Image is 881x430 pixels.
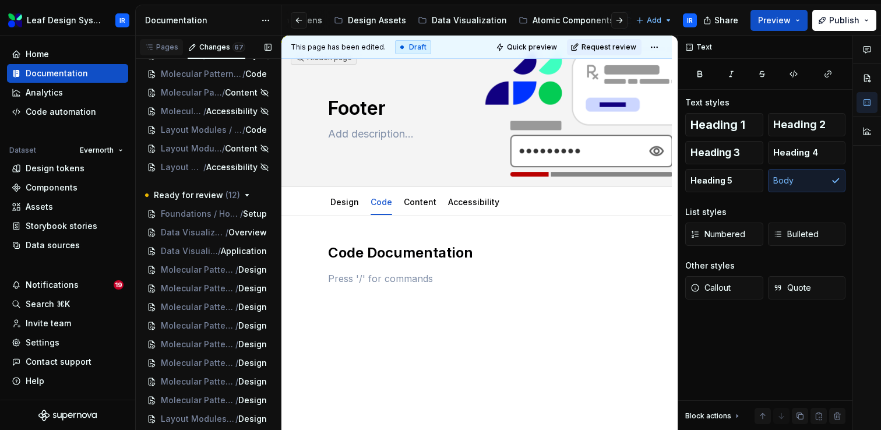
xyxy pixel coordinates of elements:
span: Accessibility [206,105,258,117]
span: Heading 4 [773,147,818,158]
div: Content [399,189,441,214]
div: Design tokens [26,163,84,174]
span: Layout Modules / Web / Error / Alert Sections [161,161,203,173]
span: / [235,283,238,294]
div: Storybook stories [26,220,97,232]
a: Layout Modules / Web / Error / Alert Sections/Code [142,121,274,139]
span: Content [225,87,258,98]
div: Page tree [166,9,508,32]
span: Design [238,394,267,406]
button: Quick preview [492,39,562,55]
span: / [235,320,238,332]
div: Dataset [9,146,36,155]
span: Design [238,339,267,350]
a: Documentation [7,64,128,83]
div: Settings [26,337,59,348]
a: Atomic Components [514,11,619,30]
span: / [235,413,238,425]
span: / [222,143,225,154]
a: Molecular Patterns / Mobile Native / Radio / Check Tag Group/Code [142,65,274,83]
a: Data Visualization / Data Viz/Overview [142,223,274,242]
span: / [235,339,238,350]
div: Other styles [685,260,735,272]
span: Heading 1 [690,119,745,131]
span: Content [225,143,258,154]
span: Bulleted [773,228,819,240]
button: Ready for review (12) [142,186,274,205]
span: Molecular Patterns / Mobile Native / Interactive Card [161,376,235,387]
a: Content [404,197,436,207]
span: / [218,245,221,257]
a: Analytics [7,83,128,102]
span: / [235,301,238,313]
div: Code automation [26,106,96,118]
a: Molecular Patterns / Mobile Native / Content Card/Design [142,354,274,372]
span: Data Visualization / Data Viz [161,245,218,257]
span: / [225,227,228,238]
a: Code [371,197,392,207]
div: IR [119,16,125,25]
span: This page has been edited. [291,43,386,52]
button: Notifications19 [7,276,128,294]
span: Numbered [690,228,745,240]
div: Documentation [26,68,88,79]
span: Quote [773,282,811,294]
span: Accessibility [206,161,258,173]
a: Data Visualization [413,11,512,30]
h2: Code Documentation [328,244,625,262]
span: Molecular Patterns / Mobile Native / Radio / Check Tag Group [161,68,242,80]
a: Data Visualization / Data Viz/Application [142,242,274,260]
button: Evernorth [75,142,128,158]
span: Molecular Patterns / Web / Content Card [161,283,235,294]
span: Design [238,264,267,276]
button: Add [632,12,676,29]
button: Heading 2 [768,113,846,136]
div: Leaf Design System [27,15,101,26]
div: Text styles [685,97,730,108]
span: Callout [690,282,731,294]
span: Design [238,357,267,369]
span: Heading 2 [773,119,826,131]
div: Search ⌘K [26,298,70,310]
button: Publish [812,10,876,31]
span: 19 [114,280,124,290]
div: Analytics [26,87,63,98]
span: / [203,161,206,173]
span: Share [714,15,738,26]
span: Molecular Patterns / Mobile Native / Radio / Check Tag Group [161,105,203,117]
div: Assets [26,201,53,213]
a: Data sources [7,236,128,255]
a: Molecular Patterns / Mobile Native / Interactive Card/Design [142,372,274,391]
span: Design [238,283,267,294]
div: Design Assets [348,15,406,26]
span: / [242,68,245,80]
img: 6e787e26-f4c0-4230-8924-624fe4a2d214.png [8,13,22,27]
span: Application [221,245,267,257]
span: Molecular Patterns / Web / Interactive Card [161,301,235,313]
button: Leaf Design SystemIR [2,8,133,33]
span: Request review [582,43,636,52]
span: Ready for review [154,189,240,201]
a: Settings [7,333,128,352]
button: Help [7,372,128,390]
span: Design [238,376,267,387]
span: / [235,357,238,369]
span: Design [238,320,267,332]
span: Molecular Patterns / Mobile Native / Back to Top [161,339,235,350]
button: Share [697,10,746,31]
span: / [203,105,206,117]
span: Heading 5 [690,175,732,186]
button: Heading 3 [685,141,763,164]
button: Heading 1 [685,113,763,136]
span: Design [238,301,267,313]
button: Preview [750,10,808,31]
span: Molecular Patterns / Web / Radio / Check Tag Group [161,320,235,332]
a: Design Assets [329,11,411,30]
button: Numbered [685,223,763,246]
a: Assets [7,198,128,216]
button: Heading 4 [768,141,846,164]
button: Quote [768,276,846,299]
button: Bulleted [768,223,846,246]
a: Molecular Patterns / Mobile Native / Radio / Check Tag Group/Content [142,83,274,102]
span: Overview [228,227,267,238]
